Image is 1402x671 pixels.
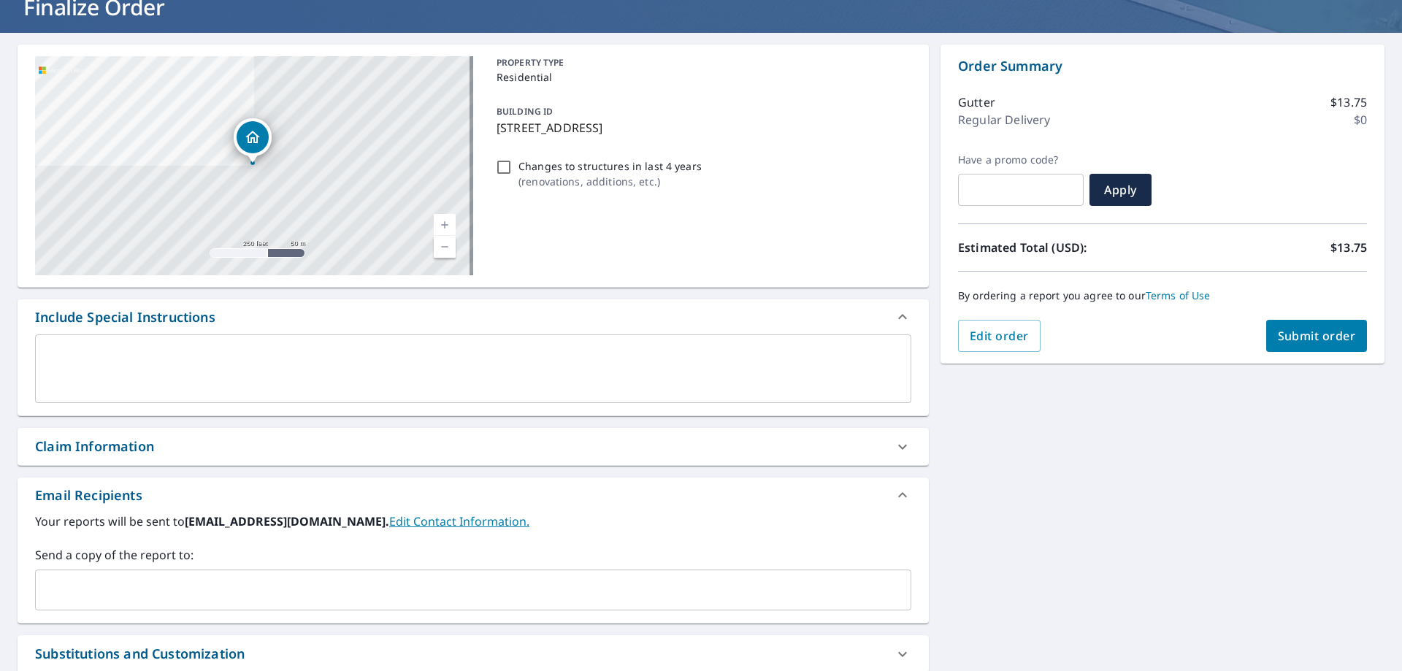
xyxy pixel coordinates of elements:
label: Your reports will be sent to [35,513,911,530]
div: Include Special Instructions [35,307,215,327]
a: Current Level 17, Zoom Out [434,236,456,258]
div: Claim Information [35,437,154,456]
a: Current Level 17, Zoom In [434,214,456,236]
a: EditContactInfo [389,513,529,529]
div: Substitutions and Customization [35,644,245,664]
button: Apply [1089,174,1152,206]
button: Edit order [958,320,1041,352]
b: [EMAIL_ADDRESS][DOMAIN_NAME]. [185,513,389,529]
div: Email Recipients [35,486,142,505]
label: Have a promo code? [958,153,1084,166]
p: Regular Delivery [958,111,1050,129]
p: ( renovations, additions, etc. ) [518,174,702,189]
p: Changes to structures in last 4 years [518,158,702,174]
span: Apply [1101,182,1140,198]
div: Claim Information [18,428,929,465]
p: Gutter [958,93,995,111]
p: By ordering a report you agree to our [958,289,1367,302]
label: Send a copy of the report to: [35,546,911,564]
p: $13.75 [1330,93,1367,111]
p: [STREET_ADDRESS] [497,119,905,137]
p: $0 [1354,111,1367,129]
span: Edit order [970,328,1029,344]
p: Order Summary [958,56,1367,76]
div: Include Special Instructions [18,299,929,334]
button: Submit order [1266,320,1368,352]
div: Email Recipients [18,478,929,513]
p: Estimated Total (USD): [958,239,1162,256]
div: Dropped pin, building 1, Residential property, 130 Velwood Dr Redlands, CA 92374 [234,118,272,164]
a: Terms of Use [1146,288,1211,302]
p: BUILDING ID [497,105,553,118]
p: Residential [497,69,905,85]
span: Submit order [1278,328,1356,344]
p: $13.75 [1330,239,1367,256]
p: PROPERTY TYPE [497,56,905,69]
